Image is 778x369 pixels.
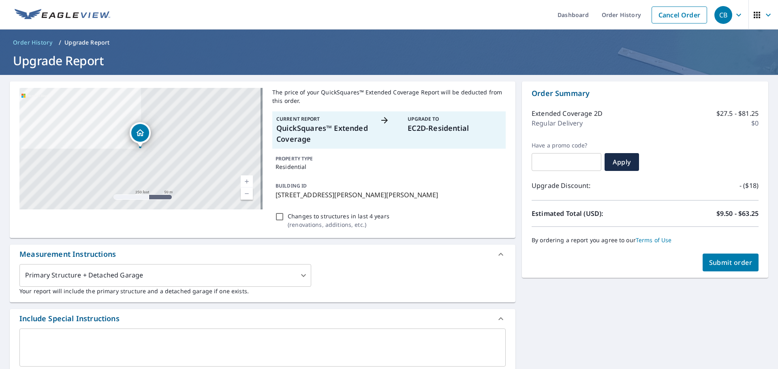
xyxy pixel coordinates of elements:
button: Apply [605,153,639,171]
p: Changes to structures in last 4 years [288,212,389,220]
div: Dropped pin, building 1, Residential property, 171 Larsen Dr Preston, ID 83263 [130,122,151,147]
div: Measurement Instructions [10,245,515,264]
p: Residential [276,162,502,171]
p: Upgrade Discount: [532,181,645,190]
button: Submit order [703,254,759,271]
p: QuickSquares™ Extended Coverage [276,123,370,145]
div: Include Special Instructions [10,309,515,328]
p: - ($18) [740,181,759,190]
p: BUILDING ID [276,182,307,189]
p: Upgrade Report [64,38,109,47]
nav: breadcrumb [10,36,768,49]
span: Order History [13,38,52,47]
label: Have a promo code? [532,142,601,149]
img: EV Logo [15,9,110,21]
p: $0 [751,118,759,128]
a: Current Level 17, Zoom Out [241,188,253,200]
p: The price of your QuickSquares™ Extended Coverage Report will be deducted from this order. [272,88,506,105]
div: Include Special Instructions [19,313,120,324]
p: ( renovations, additions, etc. ) [288,220,389,229]
p: By ordering a report you agree to our [532,237,759,244]
a: Terms of Use [636,236,672,244]
p: Estimated Total (USD): [532,209,645,218]
p: Extended Coverage 2D [532,109,603,118]
p: Upgrade To [408,115,502,123]
p: EC2D-Residential [408,123,502,134]
p: $9.50 - $63.25 [716,209,759,218]
li: / [59,38,61,47]
h1: Upgrade Report [10,52,768,69]
p: Current Report [276,115,370,123]
div: Measurement Instructions [19,249,116,260]
span: Submit order [709,258,752,267]
p: Regular Delivery [532,118,583,128]
p: [STREET_ADDRESS][PERSON_NAME][PERSON_NAME] [276,190,502,200]
p: Order Summary [532,88,759,99]
p: PROPERTY TYPE [276,155,502,162]
span: Apply [611,158,633,166]
a: Cancel Order [652,6,707,23]
a: Order History [10,36,56,49]
div: Primary Structure + Detached Garage [19,264,311,287]
p: Your report will include the primary structure and a detached garage if one exists. [19,287,506,295]
p: $27.5 - $81.25 [716,109,759,118]
a: Current Level 17, Zoom In [241,175,253,188]
div: CB [714,6,732,24]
